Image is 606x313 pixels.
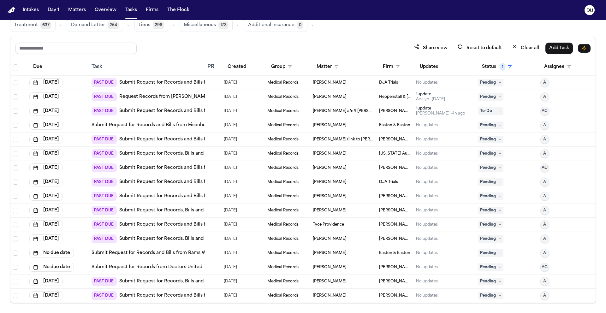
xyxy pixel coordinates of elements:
[224,192,237,201] span: 9/23/2025, 5:52:31 PM
[13,194,18,199] span: Select row
[478,150,503,157] span: Pending
[478,79,503,86] span: Pending
[297,21,303,29] span: 0
[543,194,546,199] span: A
[92,178,117,186] span: PAST DUE
[540,163,549,172] button: AC
[119,108,234,114] a: Submit Request for Records and Bills from CitiMed
[13,64,18,69] span: Select all
[29,263,74,272] button: No due date
[13,222,18,227] span: Select row
[540,220,549,229] button: A
[267,109,299,114] span: Medical Records
[92,4,119,16] button: Overview
[313,61,342,73] button: Matter
[267,180,299,185] span: Medical Records
[224,234,237,243] span: 9/22/2025, 9:24:44 AM
[71,22,105,28] span: Demand Letter
[416,279,438,284] div: No updates
[153,21,164,29] span: 296
[224,277,237,286] span: 9/30/2025, 11:55:35 AM
[207,63,219,71] div: PR
[543,180,546,185] span: A
[543,236,546,241] span: A
[313,137,374,142] span: Brianna Pearson (link to N’Neiko Brown)
[108,21,119,29] span: 254
[134,19,168,32] button: Liens296
[184,22,216,28] span: Miscellaneous
[313,279,346,284] span: Emmanuel Bada
[416,61,442,73] button: Updates
[29,135,62,144] button: [DATE]
[29,78,62,87] button: [DATE]
[543,222,546,227] span: A
[8,7,15,13] img: Finch Logo
[540,277,549,286] button: A
[540,135,549,144] button: A
[543,279,546,284] span: A
[379,265,411,270] span: Martello Law Firm
[224,178,237,186] span: 10/1/2025, 5:47:15 AM
[416,165,438,170] div: No updates
[540,206,549,215] button: A
[478,292,503,299] span: Pending
[267,265,299,270] span: Medical Records
[119,151,346,157] a: Submit Request for Records, Bills and [MEDICAL_DATA] from [PERSON_NAME][GEOGRAPHIC_DATA]
[540,107,549,115] button: AC
[379,208,411,213] span: Martello Law Firm
[416,80,438,85] div: No updates
[224,220,237,229] span: 9/30/2025, 7:45:53 PM
[267,236,299,241] span: Medical Records
[29,178,62,186] button: [DATE]
[379,137,411,142] span: Romanow Law Group
[508,42,543,54] button: Clear all
[139,22,150,28] span: Liens
[410,42,451,54] button: Share view
[29,249,74,257] button: No due date
[267,123,299,128] span: Medical Records
[454,42,506,54] button: Reset to default
[540,263,549,272] button: AC
[578,44,591,53] button: Immediate Task
[92,163,117,172] span: PAST DUE
[92,250,236,256] a: Submit Request for Records and Bills from Rams Wellness Clinic
[119,292,357,299] a: Submit Request for Records and Bills from [GEOGRAPHIC_DATA] at The [GEOGRAPHIC_DATA][US_STATE]
[540,92,549,101] button: A
[313,293,346,298] span: Jeremy Harrell
[119,94,210,100] a: Request Records from [PERSON_NAME]
[416,111,465,116] div: Last updated by Anna Contreras at 10/6/2025, 1:04:11 PM
[13,123,18,128] span: Select row
[379,61,403,73] button: Firm
[13,66,18,71] span: Select row
[379,165,411,170] span: Blaska Holm
[29,149,62,158] button: [DATE]
[379,293,411,298] span: Hecht Law Firm
[267,137,299,142] span: Medical Records
[14,22,38,28] span: Treatment
[543,94,546,99] span: A
[92,277,117,286] span: PAST DUE
[119,221,334,228] a: Submit Request for Records and Bills from [PERSON_NAME] Permanente [GEOGRAPHIC_DATA]
[20,4,41,16] button: Intakes
[66,4,88,16] a: Matters
[92,149,117,158] span: PAST DUE
[540,149,549,158] button: A
[267,151,299,156] span: Medical Records
[13,165,18,170] span: Select row
[13,80,18,85] span: Select row
[416,208,438,213] div: No updates
[379,109,411,114] span: Martello Law Firm
[313,194,346,199] span: ALEX WITZEL
[416,97,445,102] div: Last updated by Adalyn at 9/8/2025, 3:15:09 PM
[92,234,117,243] span: PAST DUE
[267,61,295,73] button: Group
[13,279,18,284] span: Select row
[29,277,62,286] button: [DATE]
[119,207,307,214] a: Submit Request for Records, Bills and [MEDICAL_DATA] from [GEOGRAPHIC_DATA]
[540,234,549,243] button: A
[313,80,346,85] span: Kara Winkenhofer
